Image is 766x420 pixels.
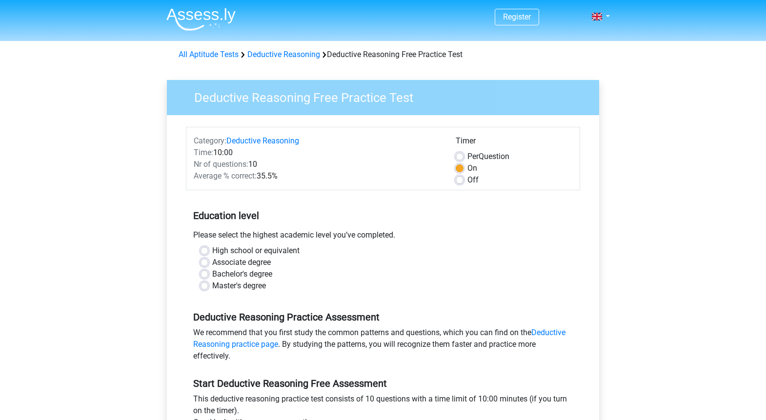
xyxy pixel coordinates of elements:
h5: Education level [193,206,573,225]
h5: Deductive Reasoning Practice Assessment [193,311,573,323]
label: Master's degree [212,280,266,292]
label: Bachelor's degree [212,268,272,280]
div: 10 [186,159,448,170]
img: Assessly [166,8,236,31]
div: Please select the highest academic level you’ve completed. [186,229,580,245]
h5: Start Deductive Reasoning Free Assessment [193,378,573,389]
a: All Aptitude Tests [179,50,239,59]
span: Per [467,152,479,161]
div: 10:00 [186,147,448,159]
div: We recommend that you first study the common patterns and questions, which you can find on the . ... [186,327,580,366]
div: Timer [456,135,572,151]
label: High school or equivalent [212,245,300,257]
span: Nr of questions: [194,160,248,169]
span: Average % correct: [194,171,257,180]
span: Category: [194,136,226,145]
a: Deductive Reasoning [226,136,299,145]
h3: Deductive Reasoning Free Practice Test [182,86,592,105]
label: Associate degree [212,257,271,268]
label: Question [467,151,509,162]
div: 35.5% [186,170,448,182]
span: Time: [194,148,213,157]
a: Deductive Reasoning [247,50,320,59]
a: Register [503,12,531,21]
label: On [467,162,477,174]
label: Off [467,174,479,186]
div: Deductive Reasoning Free Practice Test [175,49,591,60]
